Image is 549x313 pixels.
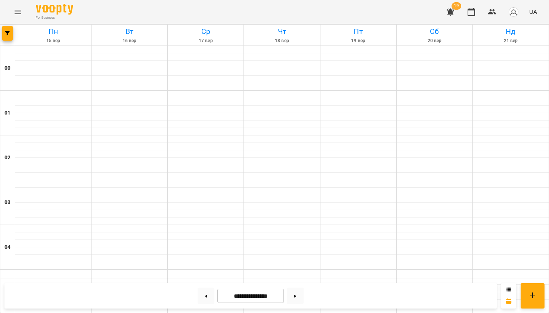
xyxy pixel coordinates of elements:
h6: 20 вер [398,37,471,44]
h6: 01 [4,109,10,117]
h6: 15 вер [16,37,90,44]
img: avatar_s.png [508,7,519,17]
span: UA [529,8,537,16]
h6: Ср [169,26,242,37]
h6: Нд [474,26,548,37]
h6: 17 вер [169,37,242,44]
h6: 16 вер [93,37,166,44]
span: 19 [452,2,461,10]
h6: 04 [4,243,10,251]
h6: 19 вер [322,37,395,44]
h6: Чт [245,26,319,37]
button: UA [526,5,540,19]
h6: 02 [4,154,10,162]
h6: Сб [398,26,471,37]
span: For Business [36,15,73,20]
h6: 21 вер [474,37,548,44]
h6: Пн [16,26,90,37]
h6: Вт [93,26,166,37]
h6: Пт [322,26,395,37]
h6: 18 вер [245,37,319,44]
h6: 00 [4,64,10,72]
button: Menu [9,3,27,21]
h6: 03 [4,198,10,207]
img: Voopty Logo [36,4,73,15]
